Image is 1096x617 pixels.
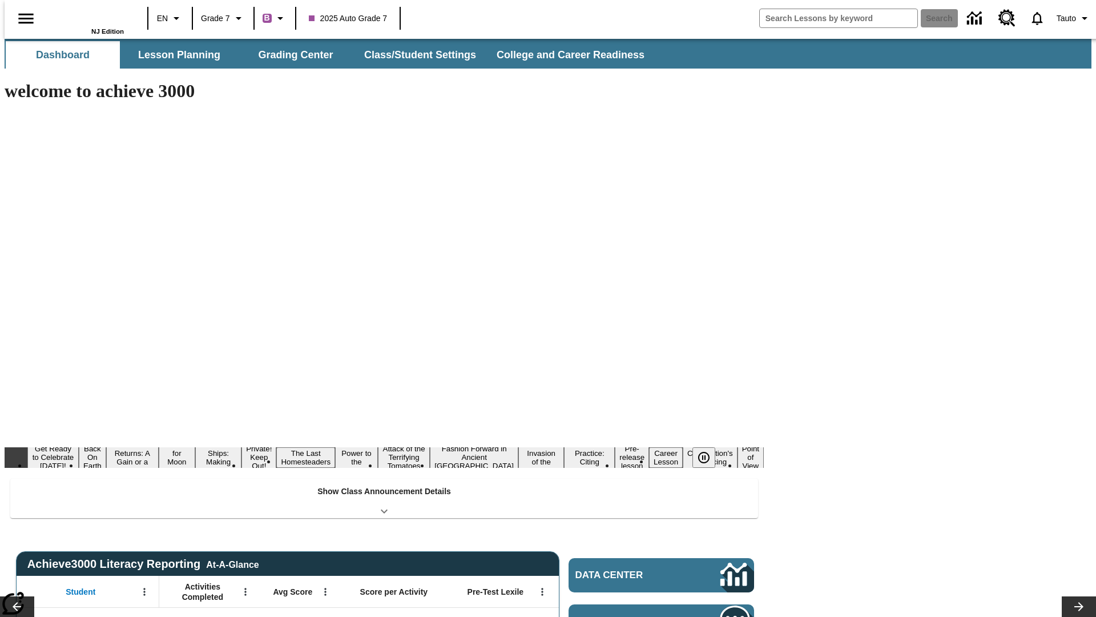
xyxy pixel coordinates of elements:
button: Language: EN, Select a language [152,8,188,29]
a: Resource Center, Will open in new tab [992,3,1022,34]
span: B [264,11,270,25]
button: Slide 4 Time for Moon Rules? [159,439,195,476]
button: Open Menu [317,583,334,600]
button: Grade: Grade 7, Select a grade [196,8,250,29]
span: Tauto [1057,13,1076,25]
button: Slide 11 The Invasion of the Free CD [518,439,564,476]
button: Profile/Settings [1052,8,1096,29]
button: Slide 2 Back On Earth [79,443,106,472]
span: Score per Activity [360,587,428,597]
span: Achieve3000 Literacy Reporting [27,558,259,571]
a: Home [50,5,124,28]
span: Avg Score [273,587,312,597]
div: At-A-Glance [206,558,259,570]
span: Grade 7 [201,13,230,25]
span: EN [157,13,168,25]
div: Show Class Announcement Details [10,479,758,518]
button: Dashboard [6,41,120,69]
div: Pause [692,447,727,468]
button: Grading Center [239,41,353,69]
div: SubNavbar [5,41,655,69]
p: Show Class Announcement Details [317,486,451,498]
button: Slide 7 The Last Homesteaders [276,447,335,468]
button: Pause [692,447,715,468]
button: Open Menu [237,583,254,600]
input: search field [760,9,917,27]
button: Boost Class color is purple. Change class color [258,8,292,29]
button: Slide 1 Get Ready to Celebrate Juneteenth! [27,443,79,472]
span: Activities Completed [165,582,240,602]
button: Open side menu [9,2,43,35]
h1: welcome to achieve 3000 [5,81,764,102]
button: Slide 15 The Constitution's Balancing Act [683,439,738,476]
button: Open Menu [534,583,551,600]
a: Data Center [960,3,992,34]
button: Slide 10 Fashion Forward in Ancient Rome [430,443,518,472]
span: Pre-Test Lexile [468,587,524,597]
button: Slide 16 Point of View [738,443,764,472]
button: Slide 6 Private! Keep Out! [241,443,276,472]
button: Slide 14 Career Lesson [649,447,683,468]
button: Open Menu [136,583,153,600]
div: Home [50,4,124,35]
a: Data Center [569,558,754,592]
span: NJ Edition [91,28,124,35]
button: Slide 8 Solar Power to the People [335,439,378,476]
button: Slide 9 Attack of the Terrifying Tomatoes [378,443,430,472]
button: Slide 5 Cruise Ships: Making Waves [195,439,241,476]
button: Lesson Planning [122,41,236,69]
span: Student [66,587,95,597]
button: College and Career Readiness [487,41,654,69]
a: Notifications [1022,3,1052,33]
button: Lesson carousel, Next [1062,596,1096,617]
button: Slide 3 Free Returns: A Gain or a Drain? [106,439,159,476]
button: Class/Student Settings [355,41,485,69]
span: Data Center [575,570,682,581]
span: 2025 Auto Grade 7 [309,13,388,25]
div: SubNavbar [5,39,1091,69]
button: Slide 12 Mixed Practice: Citing Evidence [564,439,615,476]
button: Slide 13 Pre-release lesson [615,443,649,472]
